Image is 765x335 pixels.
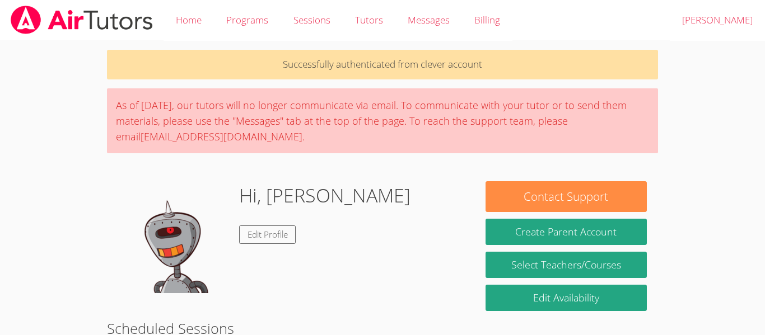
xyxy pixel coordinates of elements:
button: Create Parent Account [486,219,647,245]
h1: Hi, [PERSON_NAME] [239,181,411,210]
a: Select Teachers/Courses [486,252,647,278]
span: Messages [408,13,450,26]
div: As of [DATE], our tutors will no longer communicate via email. To communicate with your tutor or ... [107,88,658,153]
a: Edit Profile [239,225,296,244]
button: Contact Support [486,181,647,212]
img: default.png [118,181,230,293]
a: Edit Availability [486,285,647,311]
p: Successfully authenticated from clever account [107,50,658,79]
img: airtutors_banner-c4298cdbf04f3fff15de1276eac7730deb9818008684d7c2e4769d2f7ddbe033.png [10,6,154,34]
